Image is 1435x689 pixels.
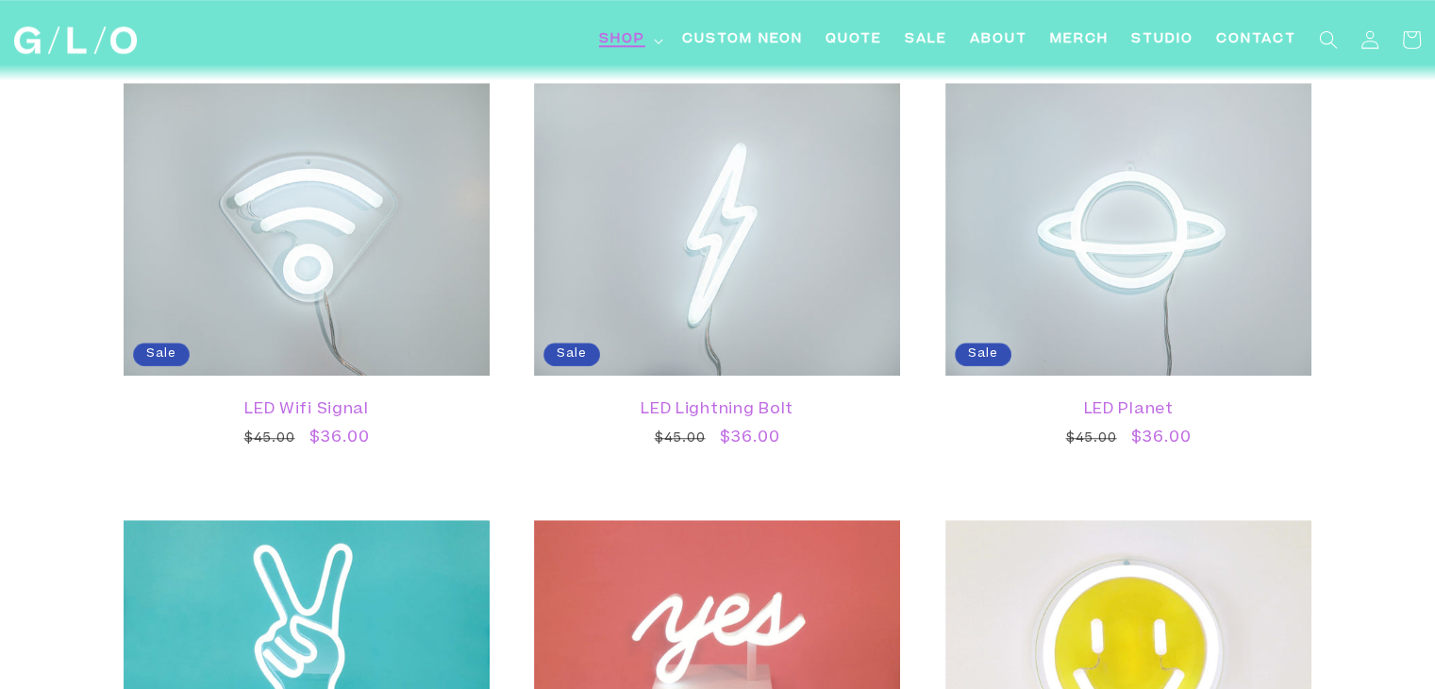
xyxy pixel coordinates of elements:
[599,30,645,50] span: Shop
[893,19,959,61] a: SALE
[1096,426,1435,689] iframe: Chat Widget
[588,19,671,61] summary: Shop
[1050,30,1109,50] span: Merch
[1308,19,1349,60] summary: Search
[814,19,893,61] a: Quote
[1039,19,1120,61] a: Merch
[959,19,1039,61] a: About
[682,30,803,50] span: Custom Neon
[14,26,137,54] img: GLO Studio
[1216,30,1296,50] span: Contact
[964,401,1293,419] a: LED Planet
[905,30,947,50] span: SALE
[1120,19,1205,61] a: Studio
[970,30,1027,50] span: About
[8,20,144,61] a: GLO Studio
[142,401,471,419] a: LED Wifi Signal
[553,401,881,419] a: LED Lightning Bolt
[1205,19,1308,61] a: Contact
[671,19,814,61] a: Custom Neon
[826,30,882,50] span: Quote
[1131,30,1193,50] span: Studio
